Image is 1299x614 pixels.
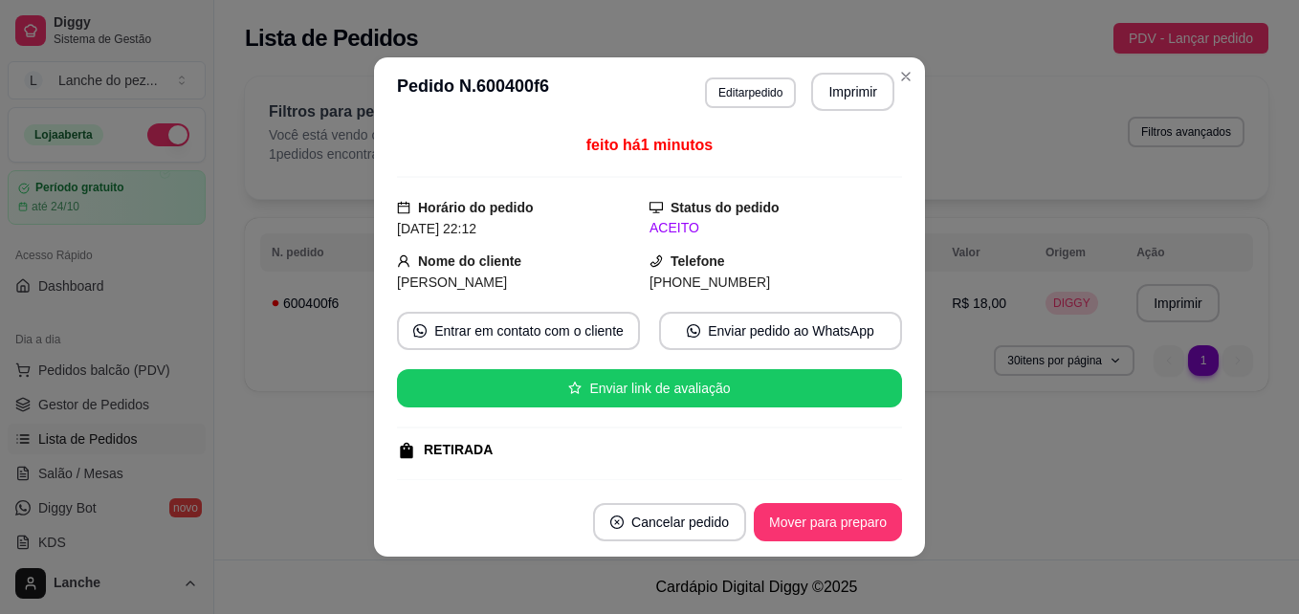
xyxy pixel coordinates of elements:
button: Close [891,61,921,92]
button: Editarpedido [705,77,796,108]
span: feito há 1 minutos [586,137,713,153]
div: RETIRADA [424,440,493,460]
span: calendar [397,201,410,214]
span: close-circle [610,515,624,529]
button: starEnviar link de avaliação [397,369,902,407]
strong: Nome do cliente [418,253,521,269]
div: ACEITO [649,218,902,238]
span: desktop [649,201,663,214]
button: Imprimir [811,73,894,111]
button: Mover para preparo [754,503,902,541]
button: close-circleCancelar pedido [593,503,746,541]
span: [PHONE_NUMBER] [649,274,770,290]
span: [DATE] 22:12 [397,221,476,236]
h3: Pedido N. 600400f6 [397,73,549,111]
strong: Horário do pedido [418,200,534,215]
strong: Status do pedido [671,200,780,215]
span: whats-app [687,324,700,338]
strong: Telefone [671,253,725,269]
button: whats-appEntrar em contato com o cliente [397,312,640,350]
span: whats-app [413,324,427,338]
span: user [397,254,410,268]
span: star [568,382,582,395]
span: [PERSON_NAME] [397,274,507,290]
span: phone [649,254,663,268]
button: whats-appEnviar pedido ao WhatsApp [659,312,902,350]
